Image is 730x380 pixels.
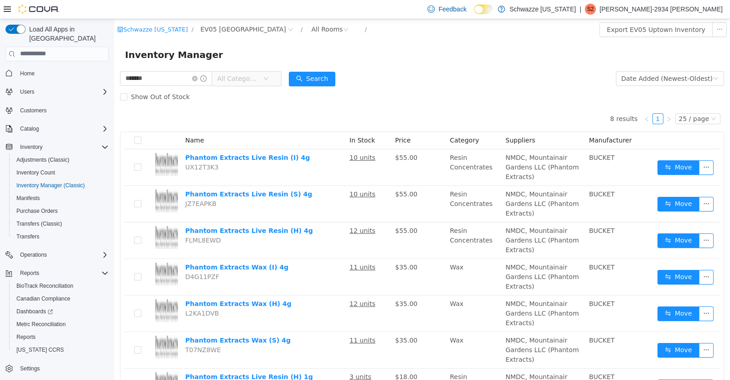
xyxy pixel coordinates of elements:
button: Inventory [16,142,46,153]
span: Inventory Count [13,167,109,178]
i: icon: info-circle [86,56,93,63]
img: Phantom Extracts Live Resin (H) 1g hero shot [41,353,64,376]
span: Load All Apps in [GEOGRAPHIC_DATA] [26,25,109,43]
span: Metrc Reconciliation [16,321,66,328]
a: Inventory Manager (Classic) [13,180,89,191]
td: Resin Concentrates [332,203,388,240]
span: BUCKET [475,354,501,361]
span: Dashboards [16,308,53,315]
i: icon: down [597,97,602,103]
p: Schwazze [US_STATE] [510,4,576,15]
span: Inventory Manager (Classic) [13,180,109,191]
u: 3 units [235,354,257,361]
button: icon: ellipsis [585,141,600,156]
span: In Stock [235,117,261,125]
span: $55.00 [281,135,303,142]
span: BUCKET [475,208,501,215]
button: Customers [2,104,112,117]
a: Transfers [13,231,43,242]
span: Operations [16,249,109,260]
span: Inventory Count [16,169,55,176]
a: Metrc Reconciliation [13,319,69,330]
span: Washington CCRS [13,344,109,355]
span: Transfers [16,233,39,240]
div: Date Added (Newest-Oldest) [507,53,599,66]
a: Phantom Extracts Live Resin (H) 4g [71,208,199,215]
button: Inventory [2,141,112,153]
a: [US_STATE] CCRS [13,344,68,355]
button: Adjustments (Classic) [9,153,112,166]
a: Transfers (Classic) [13,218,66,229]
i: icon: left [530,97,536,103]
a: Settings [16,363,43,374]
li: Next Page [549,94,560,105]
button: Transfers [9,230,112,243]
td: Wax [332,313,388,349]
button: icon: swapMove [543,287,585,302]
div: 25 / page [565,95,595,105]
span: Inventory Manager (Classic) [16,182,85,189]
span: All Categories [103,55,145,64]
span: Suppliers [391,117,421,125]
a: Phantom Extracts Wax (S) 4g [71,317,177,325]
button: Metrc Reconciliation [9,318,112,331]
img: Cova [18,5,59,14]
span: Users [20,88,34,95]
button: icon: swapMove [543,178,585,192]
span: Canadian Compliance [16,295,70,302]
i: icon: down [599,57,605,63]
li: Previous Page [527,94,538,105]
span: Reports [16,333,36,341]
i: icon: down [149,57,155,63]
img: Phantom Extracts Live Resin (I) 4g hero shot [41,134,64,157]
span: Dashboards [13,306,109,317]
span: / [250,7,252,14]
button: icon: ellipsis [585,251,600,265]
span: Reports [20,269,39,277]
button: Catalog [2,122,112,135]
span: BioTrack Reconciliation [16,282,73,290]
span: NMDC, Mountainair Gardens LLC (Phantom Extracts) [391,317,465,344]
button: Catalog [16,123,42,134]
span: JZ7EAPKB [71,181,102,188]
button: icon: ellipsis [585,178,600,192]
button: Reports [16,268,43,279]
a: Reports [13,332,39,343]
a: Canadian Compliance [13,293,74,304]
span: Transfers (Classic) [16,220,62,227]
u: 11 units [235,244,261,252]
img: Phantom Extracts Live Resin (H) 4g hero shot [41,207,64,230]
button: BioTrack Reconciliation [9,280,112,292]
a: Adjustments (Classic) [13,154,73,165]
span: Price [281,117,297,125]
span: Name [71,117,90,125]
button: [US_STATE] CCRS [9,343,112,356]
span: Inventory [20,143,42,151]
span: Operations [20,251,47,259]
span: Canadian Compliance [13,293,109,304]
button: Manifests [9,192,112,205]
span: $18.00 [281,354,303,361]
span: Catalog [16,123,109,134]
span: Metrc Reconciliation [13,319,109,330]
div: Steven-2934 Fuentes [585,4,596,15]
span: Settings [20,365,40,372]
span: Users [16,86,109,97]
span: EV05 Uptown [86,5,172,15]
td: Wax [332,240,388,276]
span: Catalog [20,125,39,132]
button: Export EV05 Uptown Inventory [485,3,599,18]
span: BUCKET [475,244,501,252]
span: Inventory [16,142,109,153]
li: 8 results [496,94,523,105]
span: NMDC, Mountainair Gardens LLC (Phantom Extracts) [391,281,465,307]
span: Customers [16,105,109,116]
span: NMDC, Mountainair Gardens LLC (Phantom Extracts) [391,135,465,161]
a: Phantom Extracts Live Resin (H) 1g [71,354,199,361]
span: BUCKET [475,317,501,325]
input: Dark Mode [474,5,493,14]
a: BioTrack Reconciliation [13,280,77,291]
i: icon: shop [3,7,9,13]
span: Settings [16,363,109,374]
p: | [579,4,581,15]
